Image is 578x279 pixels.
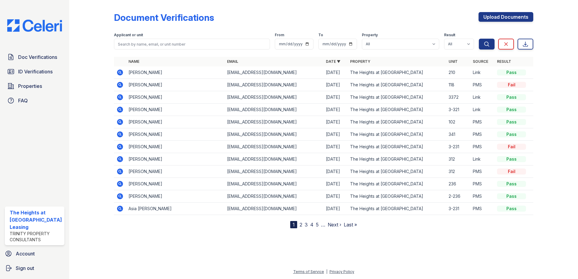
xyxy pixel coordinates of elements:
[10,231,62,243] div: Trinity Property Consultants
[5,95,64,107] a: FAQ
[470,203,495,215] td: PMS
[470,66,495,79] td: Link
[497,168,526,175] div: Fail
[225,91,323,104] td: [EMAIL_ADDRESS][DOMAIN_NAME]
[470,190,495,203] td: PMS
[126,79,225,91] td: [PERSON_NAME]
[497,94,526,100] div: Pass
[126,203,225,215] td: Asia [PERSON_NAME]
[348,66,446,79] td: The Heights at [GEOGRAPHIC_DATA]
[446,79,470,91] td: 118
[290,221,297,228] div: 1
[446,165,470,178] td: 312
[362,33,378,37] label: Property
[497,69,526,75] div: Pass
[18,68,53,75] span: ID Verifications
[126,153,225,165] td: [PERSON_NAME]
[16,265,34,272] span: Sign out
[126,66,225,79] td: [PERSON_NAME]
[318,33,323,37] label: To
[323,178,348,190] td: [DATE]
[348,190,446,203] td: The Heights at [GEOGRAPHIC_DATA]
[18,53,57,61] span: Doc Verifications
[348,116,446,128] td: The Heights at [GEOGRAPHIC_DATA]
[323,190,348,203] td: [DATE]
[225,66,323,79] td: [EMAIL_ADDRESS][DOMAIN_NAME]
[497,144,526,150] div: Fail
[446,153,470,165] td: 312
[293,269,324,274] a: Terms of Service
[18,97,28,104] span: FAQ
[225,116,323,128] td: [EMAIL_ADDRESS][DOMAIN_NAME]
[470,141,495,153] td: PMS
[497,119,526,125] div: Pass
[225,128,323,141] td: [EMAIL_ADDRESS][DOMAIN_NAME]
[18,82,42,90] span: Properties
[446,66,470,79] td: 210
[497,156,526,162] div: Pass
[321,221,325,228] span: …
[446,178,470,190] td: 236
[446,203,470,215] td: 3-231
[114,33,143,37] label: Applicant or unit
[323,66,348,79] td: [DATE]
[225,104,323,116] td: [EMAIL_ADDRESS][DOMAIN_NAME]
[225,190,323,203] td: [EMAIL_ADDRESS][DOMAIN_NAME]
[126,178,225,190] td: [PERSON_NAME]
[326,59,340,64] a: Date ▼
[470,104,495,116] td: Link
[328,222,341,228] a: Next ›
[126,91,225,104] td: [PERSON_NAME]
[470,165,495,178] td: PMS
[470,153,495,165] td: Link
[497,59,511,64] a: Result
[470,91,495,104] td: Link
[323,203,348,215] td: [DATE]
[310,222,313,228] a: 4
[497,206,526,212] div: Pass
[350,59,370,64] a: Property
[16,250,35,257] span: Account
[446,128,470,141] td: 341
[126,128,225,141] td: [PERSON_NAME]
[446,190,470,203] td: 2-236
[323,153,348,165] td: [DATE]
[300,222,302,228] a: 2
[348,153,446,165] td: The Heights at [GEOGRAPHIC_DATA]
[326,269,327,274] div: |
[10,209,62,231] div: The Heights at [GEOGRAPHIC_DATA] Leasing
[348,104,446,116] td: The Heights at [GEOGRAPHIC_DATA]
[323,116,348,128] td: [DATE]
[323,141,348,153] td: [DATE]
[497,131,526,137] div: Pass
[128,59,139,64] a: Name
[323,128,348,141] td: [DATE]
[225,79,323,91] td: [EMAIL_ADDRESS][DOMAIN_NAME]
[323,79,348,91] td: [DATE]
[114,12,214,23] div: Document Verifications
[114,39,270,50] input: Search by name, email, or unit number
[225,203,323,215] td: [EMAIL_ADDRESS][DOMAIN_NAME]
[126,104,225,116] td: [PERSON_NAME]
[348,141,446,153] td: The Heights at [GEOGRAPHIC_DATA]
[275,33,284,37] label: From
[473,59,488,64] a: Source
[305,222,308,228] a: 3
[126,141,225,153] td: [PERSON_NAME]
[227,59,238,64] a: Email
[225,165,323,178] td: [EMAIL_ADDRESS][DOMAIN_NAME]
[497,82,526,88] div: Fail
[225,178,323,190] td: [EMAIL_ADDRESS][DOMAIN_NAME]
[225,141,323,153] td: [EMAIL_ADDRESS][DOMAIN_NAME]
[446,91,470,104] td: 3372
[2,19,67,32] img: CE_Logo_Blue-a8612792a0a2168367f1c8372b55b34899dd931a85d93a1a3d3e32e68fde9ad4.png
[344,222,357,228] a: Last »
[497,193,526,199] div: Pass
[126,165,225,178] td: [PERSON_NAME]
[2,248,67,260] a: Account
[126,190,225,203] td: [PERSON_NAME]
[348,178,446,190] td: The Heights at [GEOGRAPHIC_DATA]
[470,128,495,141] td: PMS
[323,104,348,116] td: [DATE]
[470,178,495,190] td: PMS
